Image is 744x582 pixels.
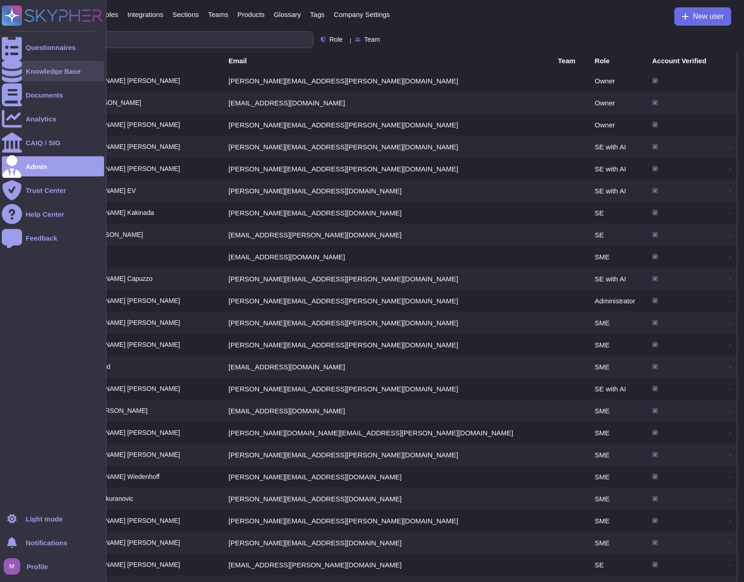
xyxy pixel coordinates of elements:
input: Search by keywords [36,32,313,48]
a: Trust Center [2,180,104,200]
a: Feedback [2,228,104,248]
span: Integrations [127,11,163,18]
td: SME [589,312,646,334]
td: Owner [589,92,646,114]
td: [PERSON_NAME][EMAIL_ADDRESS][PERSON_NAME][DOMAIN_NAME] [223,136,553,158]
td: Owner [589,70,646,92]
td: [EMAIL_ADDRESS][DOMAIN_NAME] [223,356,553,378]
td: SE [589,224,646,246]
a: Help Center [2,204,104,224]
td: SME [589,422,646,444]
td: [EMAIL_ADDRESS][DOMAIN_NAME] [223,246,553,268]
div: Admin [26,163,47,170]
span: [PERSON_NAME] [PERSON_NAME] [73,319,180,326]
td: Owner [589,114,646,136]
span: [PERSON_NAME] [PERSON_NAME] [73,143,180,150]
div: Trust Center [26,187,66,194]
td: [PERSON_NAME][EMAIL_ADDRESS][PERSON_NAME][DOMAIN_NAME] [223,378,553,400]
a: CAIQ / SIG [2,132,104,153]
button: user [2,556,27,577]
div: Analytics [26,115,56,122]
td: [PERSON_NAME][EMAIL_ADDRESS][DOMAIN_NAME] [223,466,553,488]
span: Antoan [PERSON_NAME] [73,407,148,414]
td: [PERSON_NAME][EMAIL_ADDRESS][PERSON_NAME][DOMAIN_NAME] [223,334,553,356]
span: [PERSON_NAME] [PERSON_NAME] [73,451,180,458]
td: SME [589,488,646,510]
a: Admin [2,156,104,176]
a: Documents [2,85,104,105]
span: Nikhil [PERSON_NAME] [73,231,143,238]
span: New user [693,13,724,20]
span: [PERSON_NAME] [PERSON_NAME] [73,165,180,172]
div: Feedback [26,235,57,242]
td: SME [589,400,646,422]
span: [PERSON_NAME] Kakinada [73,209,154,216]
td: [PERSON_NAME][EMAIL_ADDRESS][PERSON_NAME][DOMAIN_NAME] [223,290,553,312]
span: [PERSON_NAME] [PERSON_NAME] [73,385,180,392]
div: CAIQ / SIG [26,139,61,146]
span: [PERSON_NAME] Wiedenhoff [73,473,160,480]
td: SE with AI [589,158,646,180]
td: SME [589,444,646,466]
span: Profile [27,563,48,570]
img: user [4,558,20,575]
td: [PERSON_NAME][EMAIL_ADDRESS][PERSON_NAME][DOMAIN_NAME] [223,312,553,334]
a: Knowledge Base [2,61,104,81]
span: [PERSON_NAME] [PERSON_NAME] [73,77,180,84]
td: [PERSON_NAME][EMAIL_ADDRESS][DOMAIN_NAME] [223,488,553,510]
td: SE with AI [589,136,646,158]
span: Roles [100,11,118,18]
span: Sections [172,11,199,18]
span: Role [330,36,343,43]
span: Mael [PERSON_NAME] [73,99,141,106]
td: SE with AI [589,180,646,202]
td: [EMAIL_ADDRESS][DOMAIN_NAME] [223,400,553,422]
button: New user [674,7,731,26]
div: Documents [26,92,63,99]
span: [PERSON_NAME] [PERSON_NAME] [73,121,180,128]
td: [EMAIL_ADDRESS][PERSON_NAME][DOMAIN_NAME] [223,224,553,246]
td: [PERSON_NAME][EMAIL_ADDRESS][PERSON_NAME][DOMAIN_NAME] [223,114,553,136]
td: SME [589,510,646,532]
td: SE [589,554,646,576]
div: Questionnaires [26,44,76,51]
td: SE with AI [589,268,646,290]
td: [PERSON_NAME][EMAIL_ADDRESS][PERSON_NAME][DOMAIN_NAME] [223,158,553,180]
td: [PERSON_NAME][EMAIL_ADDRESS][DOMAIN_NAME] [223,180,553,202]
span: Products [237,11,265,18]
td: [EMAIL_ADDRESS][PERSON_NAME][DOMAIN_NAME] [223,554,553,576]
td: [PERSON_NAME][EMAIL_ADDRESS][PERSON_NAME][DOMAIN_NAME] [223,510,553,532]
td: SME [589,246,646,268]
td: [PERSON_NAME][EMAIL_ADDRESS][PERSON_NAME][DOMAIN_NAME] [223,70,553,92]
td: [PERSON_NAME][EMAIL_ADDRESS][DOMAIN_NAME] [223,202,553,224]
td: SME [589,356,646,378]
span: [PERSON_NAME] [PERSON_NAME] [73,517,180,524]
div: Help Center [26,211,64,218]
td: SME [589,334,646,356]
div: Knowledge Base [26,68,81,75]
a: Analytics [2,109,104,129]
td: SE with AI [589,378,646,400]
span: [PERSON_NAME] [PERSON_NAME] [73,539,180,546]
td: SE [589,202,646,224]
td: SME [589,466,646,488]
span: [PERSON_NAME] [PERSON_NAME] [73,341,180,348]
div: Light mode [26,516,63,522]
td: [EMAIL_ADDRESS][DOMAIN_NAME] [223,92,553,114]
span: [PERSON_NAME] [PERSON_NAME] [73,561,180,568]
td: SME [589,532,646,554]
span: [PERSON_NAME] [PERSON_NAME] [73,429,180,436]
a: Questionnaires [2,37,104,57]
span: [PERSON_NAME] [PERSON_NAME] [73,297,180,304]
td: Administrator [589,290,646,312]
span: Company Settings [334,11,390,18]
span: Tags [310,11,325,18]
span: Team [364,36,380,43]
span: Notifications [26,539,67,546]
span: Glossary [274,11,301,18]
span: Teams [208,11,228,18]
td: [PERSON_NAME][EMAIL_ADDRESS][DOMAIN_NAME] [223,532,553,554]
td: [PERSON_NAME][EMAIL_ADDRESS][PERSON_NAME][DOMAIN_NAME] [223,268,553,290]
span: [PERSON_NAME] Capuzzo [73,275,153,282]
td: [PERSON_NAME][DOMAIN_NAME][EMAIL_ADDRESS][PERSON_NAME][DOMAIN_NAME] [223,422,553,444]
